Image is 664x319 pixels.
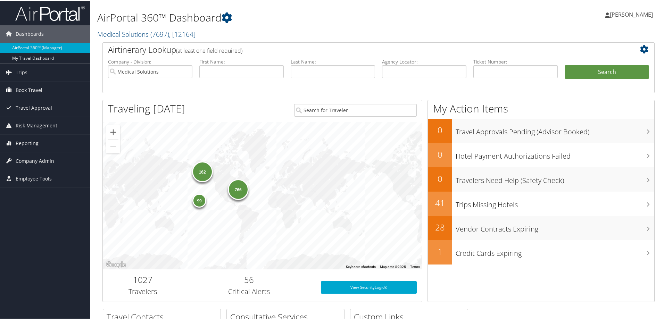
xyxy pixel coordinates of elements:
[428,215,654,240] a: 28Vendor Contracts Expiring
[97,10,472,24] h1: AirPortal 360™ Dashboard
[456,244,654,258] h3: Credit Cards Expiring
[176,46,242,54] span: (at least one field required)
[428,245,452,257] h2: 1
[169,29,196,38] span: , [ 12164 ]
[105,260,127,269] img: Google
[456,196,654,209] h3: Trips Missing Hotels
[605,3,660,24] a: [PERSON_NAME]
[108,43,603,55] h2: Airtinerary Lookup
[456,147,654,160] h3: Hotel Payment Authorizations Failed
[16,25,44,42] span: Dashboards
[188,273,310,285] h2: 56
[150,29,169,38] span: ( 7697 )
[382,58,466,65] label: Agency Locator:
[428,124,452,135] h2: 0
[428,148,452,160] h2: 0
[428,118,654,142] a: 0Travel Approvals Pending (Advisor Booked)
[192,161,213,182] div: 162
[16,169,52,187] span: Employee Tools
[428,240,654,264] a: 1Credit Cards Expiring
[428,191,654,215] a: 41Trips Missing Hotels
[456,123,654,136] h3: Travel Approvals Pending (Advisor Booked)
[108,101,185,115] h1: Traveling [DATE]
[192,193,206,207] div: 99
[291,58,375,65] label: Last Name:
[456,220,654,233] h3: Vendor Contracts Expiring
[565,65,649,78] button: Search
[199,58,284,65] label: First Name:
[294,103,417,116] input: Search for Traveler
[16,116,57,134] span: Risk Management
[16,81,42,98] span: Book Travel
[456,171,654,185] h3: Travelers Need Help (Safety Check)
[16,63,27,81] span: Trips
[97,29,196,38] a: Medical Solutions
[428,142,654,167] a: 0Hotel Payment Authorizations Failed
[346,264,376,269] button: Keyboard shortcuts
[428,167,654,191] a: 0Travelers Need Help (Safety Check)
[108,286,177,296] h3: Travelers
[105,260,127,269] a: Open this area in Google Maps (opens a new window)
[106,125,120,138] button: Zoom in
[428,221,452,233] h2: 28
[410,264,420,268] a: Terms (opens in new tab)
[380,264,406,268] span: Map data ©2025
[428,101,654,115] h1: My Action Items
[106,139,120,153] button: Zoom out
[16,152,54,169] span: Company Admin
[108,273,177,285] h2: 1027
[428,172,452,184] h2: 0
[428,196,452,208] h2: 41
[610,10,653,18] span: [PERSON_NAME]
[188,286,310,296] h3: Critical Alerts
[321,280,417,293] a: View SecurityLogic®
[108,58,192,65] label: Company - Division:
[16,99,52,116] span: Travel Approval
[16,134,39,151] span: Reporting
[227,178,248,199] div: 766
[15,5,85,21] img: airportal-logo.png
[473,58,558,65] label: Ticket Number:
